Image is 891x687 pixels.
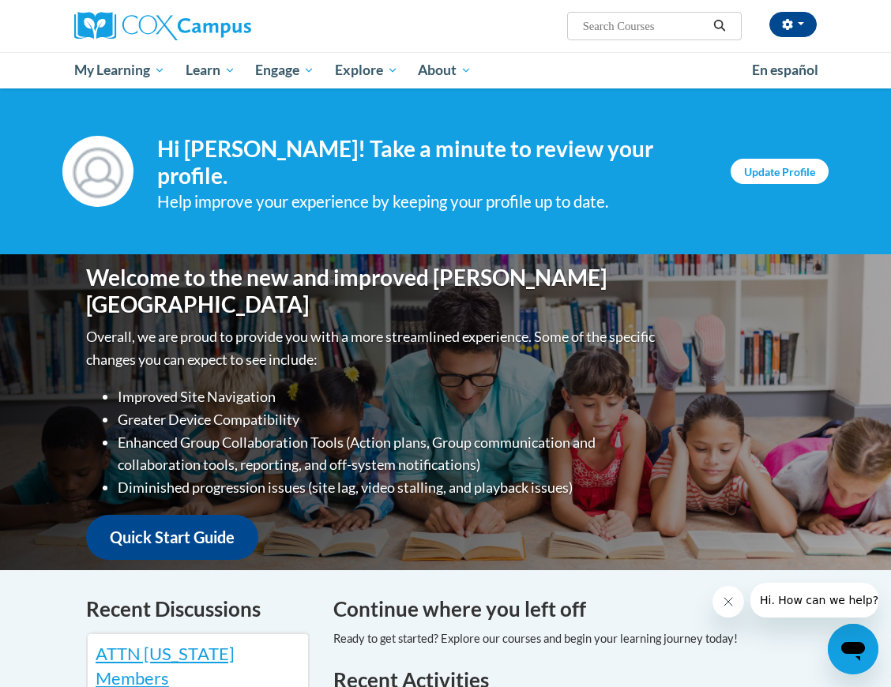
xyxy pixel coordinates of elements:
[118,408,659,431] li: Greater Device Compatibility
[335,61,398,80] span: Explore
[74,61,165,80] span: My Learning
[828,624,878,674] iframe: Button to launch messaging window
[74,12,306,40] a: Cox Campus
[62,52,829,88] div: Main menu
[708,17,731,36] button: Search
[74,12,251,40] img: Cox Campus
[752,62,818,78] span: En español
[245,52,325,88] a: Engage
[157,189,707,215] div: Help improve your experience by keeping your profile up to date.
[769,12,817,37] button: Account Settings
[712,586,744,618] iframe: Close message
[86,325,659,371] p: Overall, we are proud to provide you with a more streamlined experience. Some of the specific cha...
[64,52,175,88] a: My Learning
[118,476,659,499] li: Diminished progression issues (site lag, video stalling, and playback issues)
[731,159,829,184] a: Update Profile
[581,17,708,36] input: Search Courses
[255,61,314,80] span: Engage
[86,515,258,560] a: Quick Start Guide
[157,136,707,189] h4: Hi [PERSON_NAME]! Take a minute to review your profile.
[118,431,659,477] li: Enhanced Group Collaboration Tools (Action plans, Group communication and collaboration tools, re...
[86,594,310,625] h4: Recent Discussions
[118,385,659,408] li: Improved Site Navigation
[62,136,133,207] img: Profile Image
[175,52,246,88] a: Learn
[742,54,829,87] a: En español
[86,265,659,317] h1: Welcome to the new and improved [PERSON_NAME][GEOGRAPHIC_DATA]
[750,583,878,618] iframe: Message from company
[418,61,472,80] span: About
[333,594,805,625] h4: Continue where you left off
[186,61,235,80] span: Learn
[325,52,408,88] a: Explore
[408,52,483,88] a: About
